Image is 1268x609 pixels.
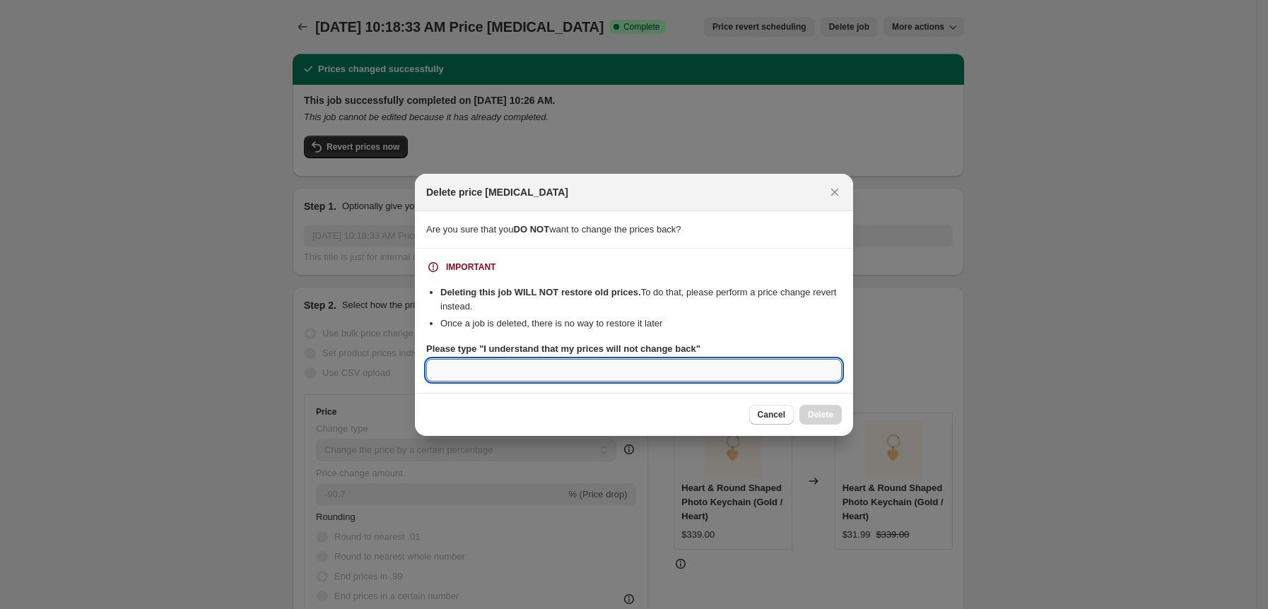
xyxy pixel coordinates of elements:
[514,224,550,235] b: DO NOT
[440,317,842,331] li: Once a job is deleted, there is no way to restore it later
[446,261,495,273] div: IMPORTANT
[426,185,568,199] h2: Delete price [MEDICAL_DATA]
[758,409,785,420] span: Cancel
[426,224,681,235] span: Are you sure that you want to change the prices back?
[825,182,845,202] button: Close
[749,405,794,425] button: Cancel
[440,285,842,314] li: To do that, please perform a price change revert instead.
[440,287,641,297] b: Deleting this job WILL NOT restore old prices.
[426,343,700,354] b: Please type "I understand that my prices will not change back"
